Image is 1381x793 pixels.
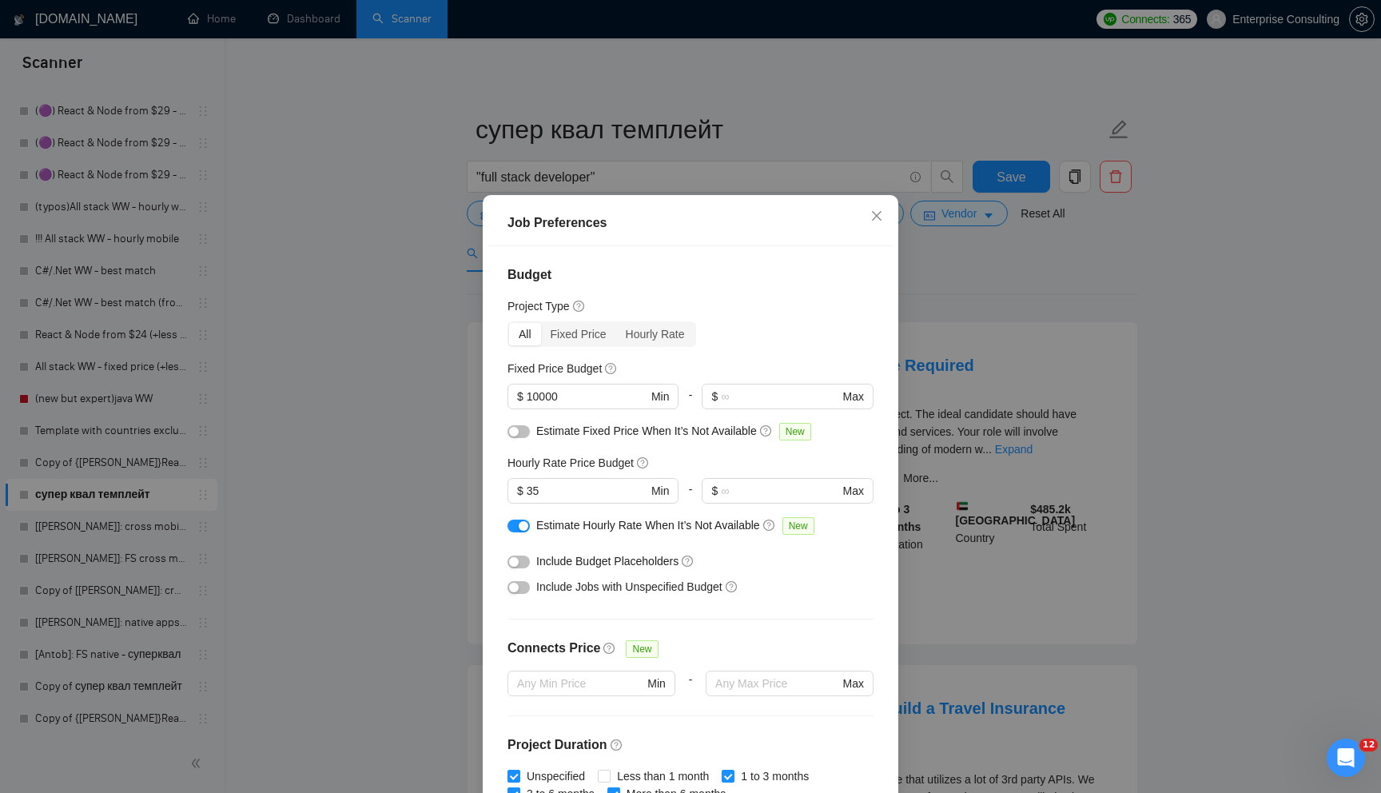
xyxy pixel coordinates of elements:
[263,628,286,660] span: 😐
[19,612,531,629] div: Did this answer your question?
[507,360,602,377] h5: Fixed Price Budget
[517,675,644,692] input: Any Min Price
[711,482,718,500] span: $
[527,388,648,405] input: 0
[647,675,666,692] span: Min
[507,297,570,315] h5: Project Type
[843,482,864,500] span: Max
[675,671,706,715] div: -
[517,482,523,500] span: $
[304,628,328,660] span: 😃
[507,265,874,285] h4: Budget
[651,482,670,500] span: Min
[536,519,760,532] span: Estimate Hourly Rate When It’s Not Available
[1327,739,1365,777] iframe: Intercom live chat
[509,323,541,345] div: All
[682,555,694,568] span: question-circle
[507,639,600,658] h4: Connects Price
[507,213,874,233] div: Job Preferences
[679,478,702,516] div: -
[611,739,623,751] span: question-circle
[679,384,702,422] div: -
[480,6,511,37] button: Collapse window
[211,679,339,692] a: Open in help center
[254,628,296,660] span: neutral face reaction
[536,555,679,568] span: Include Budget Placeholders
[763,519,776,532] span: question-circle
[726,580,738,593] span: question-circle
[213,628,254,660] span: disappointed reaction
[603,642,616,655] span: question-circle
[517,388,523,405] span: $
[605,362,618,375] span: question-circle
[616,323,694,345] div: Hourly Rate
[1359,739,1378,751] span: 12
[507,454,634,472] h5: Hourly Rate Price Budget
[855,195,898,238] button: Close
[573,300,586,313] span: question-circle
[870,209,883,222] span: close
[520,767,591,785] span: Unspecified
[715,675,839,692] input: Any Max Price
[843,388,864,405] span: Max
[721,388,839,405] input: ∞
[779,423,811,440] span: New
[536,424,757,437] span: Estimate Fixed Price When It’s Not Available
[734,767,815,785] span: 1 to 3 months
[711,388,718,405] span: $
[637,456,650,469] span: question-circle
[511,6,539,35] div: Close
[541,323,616,345] div: Fixed Price
[536,580,722,593] span: Include Jobs with Unspecified Budget
[611,767,715,785] span: Less than 1 month
[10,6,41,37] button: go back
[651,388,670,405] span: Min
[527,482,648,500] input: 0
[782,517,814,535] span: New
[221,628,245,660] span: 😞
[296,628,337,660] span: smiley reaction
[760,424,773,437] span: question-circle
[626,640,658,658] span: New
[507,735,874,755] h4: Project Duration
[721,482,839,500] input: ∞
[843,675,864,692] span: Max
